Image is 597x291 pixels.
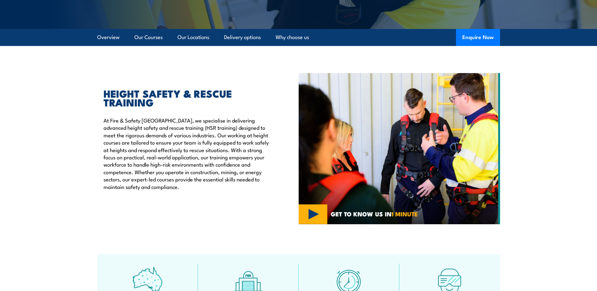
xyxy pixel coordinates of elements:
h2: HEIGHT SAFETY & RESCUE TRAINING [104,89,270,106]
a: Our Locations [177,29,209,46]
a: Our Courses [134,29,163,46]
img: Fire & Safety Australia offer working at heights courses and training [299,73,500,224]
a: Delivery options [224,29,261,46]
a: Why choose us [276,29,309,46]
span: GET TO KNOW US IN [331,211,418,217]
button: Enquire Now [456,29,500,46]
a: Overview [97,29,120,46]
strong: 1 MINUTE [391,209,418,218]
p: At Fire & Safety [GEOGRAPHIC_DATA], we specialise in delivering advanced height safety and rescue... [104,117,270,190]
